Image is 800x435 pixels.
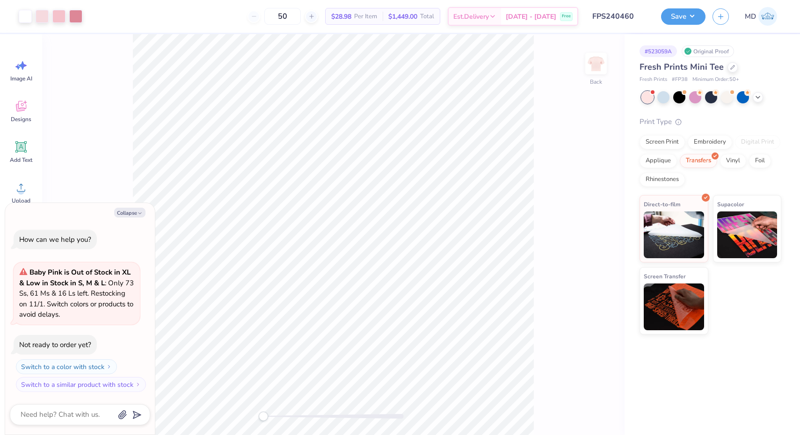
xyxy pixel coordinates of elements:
[644,199,681,209] span: Direct-to-film
[106,364,112,370] img: Switch to a color with stock
[12,197,30,204] span: Upload
[590,78,602,86] div: Back
[672,76,688,84] span: # FP38
[717,199,744,209] span: Supacolor
[264,8,301,25] input: – –
[640,45,677,57] div: # 523059A
[749,154,771,168] div: Foil
[640,76,667,84] span: Fresh Prints
[259,412,268,421] div: Accessibility label
[682,45,734,57] div: Original Proof
[735,135,780,149] div: Digital Print
[640,173,685,187] div: Rhinestones
[640,154,677,168] div: Applique
[420,12,434,22] span: Total
[745,11,756,22] span: MD
[19,268,134,319] span: : Only 73 Ss, 61 Ms & 16 Ls left. Restocking on 11/1. Switch colors or products to avoid delays.
[644,271,686,281] span: Screen Transfer
[506,12,556,22] span: [DATE] - [DATE]
[585,7,654,26] input: Untitled Design
[720,154,746,168] div: Vinyl
[758,7,777,26] img: Mads De Vera
[644,283,704,330] img: Screen Transfer
[331,12,351,22] span: $28.98
[114,208,145,217] button: Collapse
[717,211,778,258] img: Supacolor
[680,154,717,168] div: Transfers
[640,116,781,127] div: Print Type
[692,76,739,84] span: Minimum Order: 50 +
[10,156,32,164] span: Add Text
[688,135,732,149] div: Embroidery
[741,7,781,26] a: MD
[10,75,32,82] span: Image AI
[644,211,704,258] img: Direct-to-film
[19,340,91,349] div: Not ready to order yet?
[16,359,117,374] button: Switch to a color with stock
[135,382,141,387] img: Switch to a similar product with stock
[19,235,91,244] div: How can we help you?
[19,268,131,288] strong: Baby Pink is Out of Stock in XL & Low in Stock in S, M & L
[640,61,724,72] span: Fresh Prints Mini Tee
[661,8,705,25] button: Save
[640,135,685,149] div: Screen Print
[16,377,146,392] button: Switch to a similar product with stock
[388,12,417,22] span: $1,449.00
[587,54,605,73] img: Back
[11,116,31,123] span: Designs
[562,13,571,20] span: Free
[354,12,377,22] span: Per Item
[453,12,489,22] span: Est. Delivery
